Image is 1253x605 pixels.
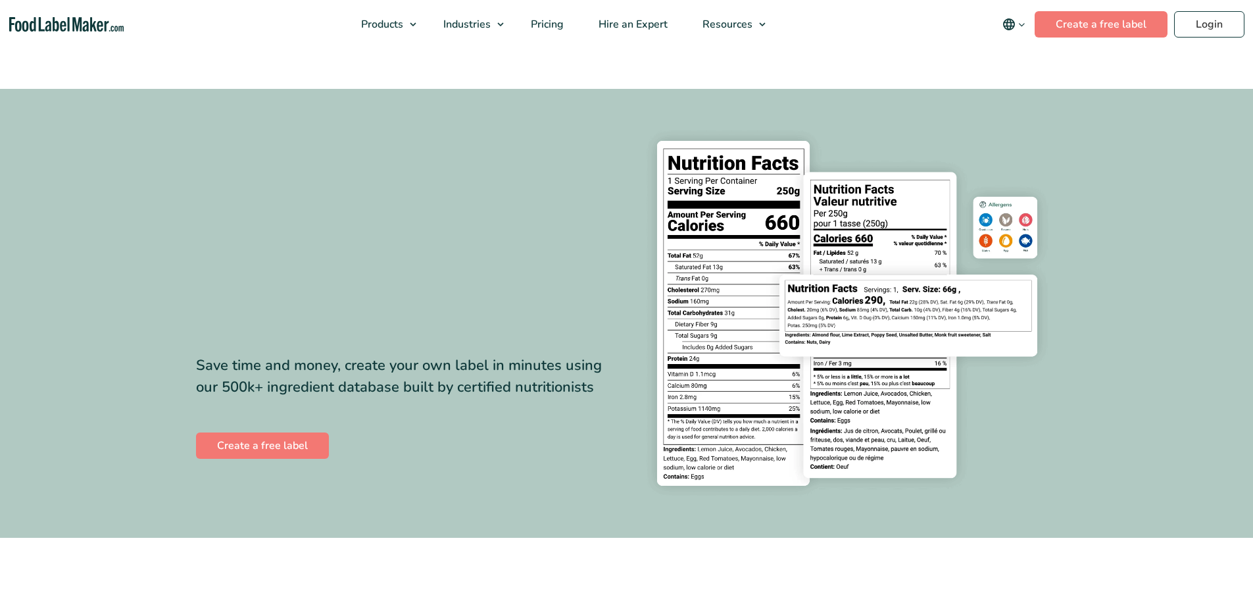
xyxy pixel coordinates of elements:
[196,252,378,296] span: Compliant
[196,433,329,459] a: Create a free label
[595,17,669,32] span: Hire an Expert
[527,17,565,32] span: Pricing
[357,17,405,32] span: Products
[196,355,617,398] div: Save time and money, create your own label in minutes using our 500k+ ingredient database built b...
[1035,11,1167,38] a: Create a free label
[1174,11,1244,38] a: Login
[699,17,754,32] span: Resources
[439,17,492,32] span: Industries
